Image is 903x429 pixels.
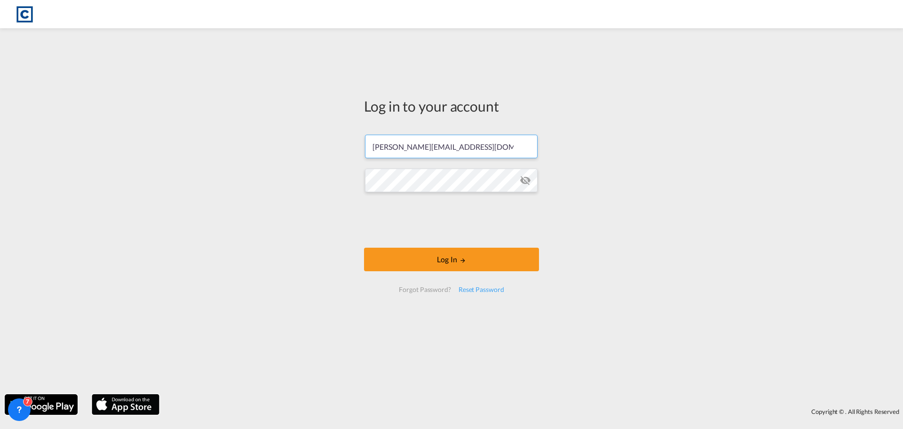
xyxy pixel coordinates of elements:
[365,135,538,158] input: Enter email/phone number
[520,175,531,186] md-icon: icon-eye-off
[91,393,160,416] img: apple.png
[14,4,35,25] img: 1fdb9190129311efbfaf67cbb4249bed.jpeg
[364,96,539,116] div: Log in to your account
[4,393,79,416] img: google.png
[455,281,508,298] div: Reset Password
[395,281,454,298] div: Forgot Password?
[380,202,523,238] iframe: reCAPTCHA
[364,248,539,271] button: LOGIN
[164,404,903,420] div: Copyright © . All Rights Reserved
